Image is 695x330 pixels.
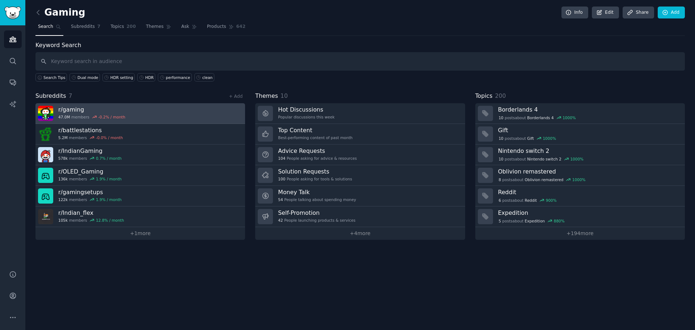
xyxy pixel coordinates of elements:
a: Top ContentBest-performing content of past month [255,124,465,145]
span: 5 [498,218,501,224]
span: Nintendo switch 2 [527,156,561,162]
a: r/gamingsetups122kmembers1.9% / month [35,186,245,206]
a: r/Indian_flex105kmembers12.8% / month [35,206,245,227]
div: -0.0 % / month [96,135,123,140]
span: 10 [498,136,503,141]
span: 642 [236,24,246,30]
span: 136k [58,176,68,181]
span: Gift [527,136,534,141]
h3: r/ battlestations [58,126,123,134]
div: 1000 % [563,115,576,120]
a: r/OLED_Gaming136kmembers1.9% / month [35,165,245,186]
h3: r/ Indian_flex [58,209,124,217]
a: Add [658,7,685,19]
div: members [58,176,122,181]
div: 1000 % [543,136,556,141]
span: Themes [255,92,278,101]
span: 5.2M [58,135,68,140]
a: r/battlestations5.2Mmembers-0.0% / month [35,124,245,145]
div: post s about [498,135,557,142]
a: Borderlands 410postsaboutBorderlands 41000% [475,103,685,124]
h3: r/ gamingsetups [58,188,122,196]
a: performance [158,73,192,82]
a: Dual mode [69,73,100,82]
h3: Hot Discussions [278,106,334,113]
div: 1000 % [572,177,586,182]
a: r/gaming47.0Mmembers-0.2% / month [35,103,245,124]
a: Solution Requests100People asking for tools & solutions [255,165,465,186]
span: 42 [278,218,283,223]
span: Topics [110,24,124,30]
a: Oblivion remastered8postsaboutOblivion remastered1000% [475,165,685,186]
a: Info [561,7,588,19]
span: Search [38,24,53,30]
div: post s about [498,197,557,204]
div: Best-performing content of past month [278,135,353,140]
span: 6 [498,198,501,203]
div: members [58,156,122,161]
img: IndianGaming [38,147,53,162]
a: Products642 [205,21,248,36]
div: members [58,135,123,140]
a: HDR setting [102,73,135,82]
div: members [58,114,125,120]
a: Themes [143,21,174,36]
span: 122k [58,197,68,202]
span: 7 [69,92,72,99]
span: Topics [475,92,493,101]
div: clean [202,75,212,80]
div: Popular discussions this week [278,114,334,120]
a: +1more [35,227,245,240]
a: +194more [475,227,685,240]
span: Search Tips [43,75,66,80]
button: Search Tips [35,73,67,82]
div: People launching products & services [278,218,355,223]
div: 900 % [546,198,557,203]
span: Subreddits [71,24,95,30]
div: 1.9 % / month [96,176,122,181]
a: Self-Promotion42People launching products & services [255,206,465,227]
div: post s about [498,156,584,162]
div: People talking about spending money [278,197,356,202]
span: 200 [127,24,136,30]
span: Oblivion remastered [525,177,564,182]
div: HDR [145,75,153,80]
h3: Borderlands 4 [498,106,680,113]
div: 12.8 % / month [96,218,124,223]
h3: Gift [498,126,680,134]
h3: Money Talk [278,188,356,196]
a: +4more [255,227,465,240]
span: Borderlands 4 [527,115,553,120]
div: Dual mode [77,75,98,80]
h2: Gaming [35,7,85,18]
div: members [58,197,122,202]
a: Share [623,7,654,19]
a: Search [35,21,63,36]
img: Indian_flex [38,209,53,224]
div: People asking for tools & solutions [278,176,352,181]
h3: r/ OLED_Gaming [58,168,122,175]
h3: Advice Requests [278,147,357,155]
a: clean [194,73,214,82]
div: -0.2 % / month [98,114,125,120]
div: People asking for advice & resources [278,156,357,161]
span: Subreddits [35,92,66,101]
div: performance [166,75,190,80]
img: gaming [38,106,53,121]
input: Keyword search in audience [35,52,685,71]
a: Nintendo switch 210postsaboutNintendo switch 21000% [475,145,685,165]
a: Subreddits7 [68,21,103,36]
span: 104 [278,156,285,161]
span: 54 [278,197,283,202]
a: Edit [592,7,619,19]
img: OLED_Gaming [38,168,53,183]
h3: r/ gaming [58,106,125,113]
div: 1000 % [570,156,584,162]
span: 7 [97,24,101,30]
a: Topics200 [108,21,138,36]
div: 880 % [554,218,565,224]
a: Reddit6postsaboutReddit900% [475,186,685,206]
div: members [58,218,124,223]
h3: Self-Promotion [278,209,355,217]
div: 0.7 % / month [96,156,122,161]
